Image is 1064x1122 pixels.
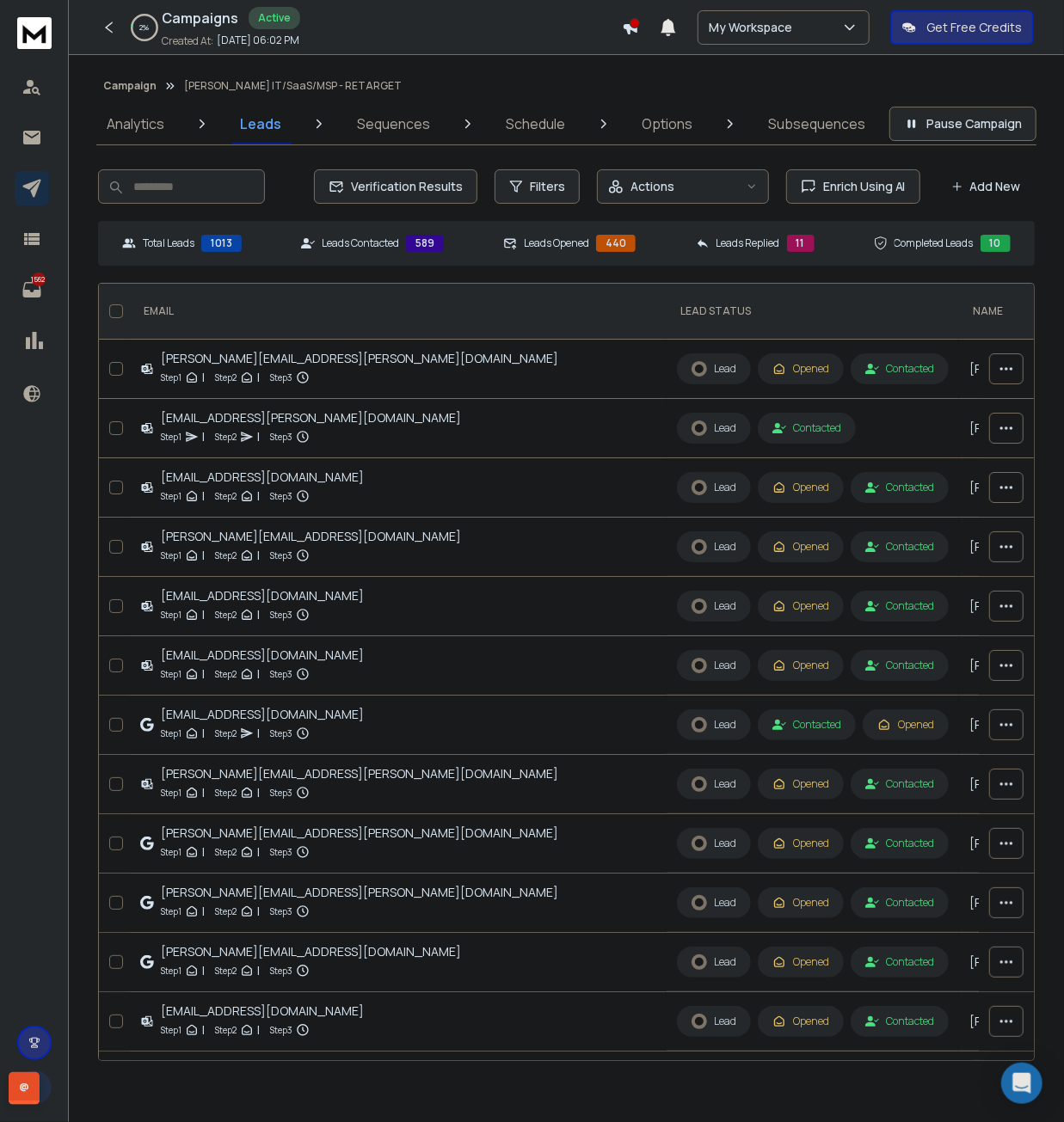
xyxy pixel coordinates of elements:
[202,843,205,861] p: |
[865,896,934,910] div: Contacted
[202,369,205,386] p: |
[162,34,213,48] p: Created At:
[215,487,237,505] p: Step 2
[496,103,576,144] a: Schedule
[230,103,292,144] a: Leads
[347,103,440,144] a: Sequences
[257,725,260,742] p: |
[270,369,292,386] p: Step 3
[161,825,558,842] div: [PERSON_NAME][EMAIL_ADDRESS][PERSON_NAME][DOMAIN_NAME]
[772,481,829,494] div: Opened
[202,487,205,505] p: |
[692,836,736,851] div: Lead
[642,113,692,134] p: Options
[32,273,46,286] p: 1562
[215,903,237,920] p: Step 2
[215,428,237,445] p: Step 2
[772,421,841,435] div: Contacted
[161,647,364,664] div: [EMAIL_ADDRESS][DOMAIN_NAME]
[240,113,281,134] p: Leads
[161,665,181,683] p: Step 1
[530,178,565,195] span: Filters
[270,962,292,979] p: Step 3
[596,235,636,252] div: 440
[270,487,292,505] p: Step 3
[816,178,906,195] span: Enrich Using AI
[507,113,566,134] p: Schedule
[215,784,237,801] p: Step 2
[202,665,205,683] p: |
[162,8,238,28] h1: Campaigns
[772,718,841,732] div: Contacted
[865,837,934,850] div: Contacted
[270,428,292,445] p: Step 3
[889,107,1036,141] button: Pause Campaign
[926,19,1022,36] p: Get Free Credits
[524,236,589,250] p: Leads Opened
[161,369,181,386] p: Step 1
[322,236,399,250] p: Leads Contacted
[270,903,292,920] p: Step 3
[161,606,181,623] p: Step 1
[270,665,292,683] p: Step 3
[357,113,430,134] p: Sequences
[865,540,934,554] div: Contacted
[772,540,829,554] div: Opened
[257,903,260,920] p: |
[202,784,205,801] p: |
[202,903,205,920] p: |
[692,1014,736,1029] div: Lead
[257,487,260,505] p: |
[692,954,736,970] div: Lead
[631,103,703,144] a: Options
[786,169,920,204] button: Enrich Using AI
[161,884,558,901] div: [PERSON_NAME][EMAIL_ADDRESS][PERSON_NAME][DOMAIN_NAME]
[202,428,205,445] p: |
[161,547,181,564] p: Step 1
[257,665,260,683] p: |
[772,837,829,850] div: Opened
[768,113,865,134] p: Subsequences
[103,79,157,93] button: Campaign
[981,235,1011,252] div: 10
[161,903,181,920] p: Step 1
[406,235,444,252] div: 589
[161,528,461,545] div: [PERSON_NAME][EMAIL_ADDRESS][DOMAIN_NAME]
[17,1070,52,1105] button: J
[495,169,580,204] button: Filters
[865,1015,934,1028] div: Contacted
[865,659,934,672] div: Contacted
[161,587,364,604] div: [EMAIL_ADDRESS][DOMAIN_NAME]
[96,103,175,144] a: Analytics
[201,235,242,252] div: 1013
[692,361,736,377] div: Lead
[215,1021,237,1039] p: Step 2
[217,34,299,47] p: [DATE] 06:02 PM
[17,17,52,49] img: logo
[257,962,260,979] p: |
[215,606,237,623] p: Step 2
[865,481,934,494] div: Contacted
[772,362,829,376] div: Opened
[692,598,736,614] div: Lead
[692,658,736,673] div: Lead
[772,1015,829,1028] div: Opened
[895,236,974,250] p: Completed Leads
[667,284,959,340] th: LEAD STATUS
[161,409,461,426] div: [EMAIL_ADDRESS][PERSON_NAME][DOMAIN_NAME]
[202,606,205,623] p: |
[161,1002,364,1020] div: [EMAIL_ADDRESS][DOMAIN_NAME]
[865,362,934,376] div: Contacted
[202,962,205,979] p: |
[270,784,292,801] p: Step 3
[161,943,461,960] div: [PERSON_NAME][EMAIL_ADDRESS][DOMAIN_NAME]
[865,599,934,613] div: Contacted
[692,539,736,555] div: Lead
[161,962,181,979] p: Step 1
[772,777,829,791] div: Opened
[270,606,292,623] p: Step 3
[270,1021,292,1039] p: Step 3
[202,547,205,564] p: |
